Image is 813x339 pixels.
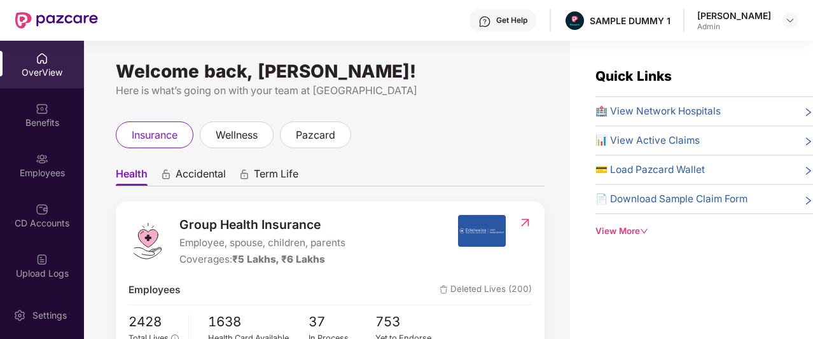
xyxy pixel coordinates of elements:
span: 753 [375,312,443,333]
span: 🏥 View Network Hospitals [595,104,721,119]
span: 37 [309,312,376,333]
img: svg+xml;base64,PHN2ZyBpZD0iSGVscC0zMngzMiIgeG1sbnM9Imh0dHA6Ly93d3cudzMub3JnLzIwMDAvc3ZnIiB3aWR0aD... [478,15,491,28]
span: right [803,194,813,207]
span: Accidental [176,167,226,186]
span: right [803,106,813,119]
img: svg+xml;base64,PHN2ZyBpZD0iVXBsb2FkX0xvZ3MiIGRhdGEtbmFtZT0iVXBsb2FkIExvZ3MiIHhtbG5zPSJodHRwOi8vd3... [36,253,48,266]
div: Here is what’s going on with your team at [GEOGRAPHIC_DATA] [116,83,545,99]
img: New Pazcare Logo [15,12,98,29]
div: Coverages: [179,252,345,267]
span: 📊 View Active Claims [595,133,700,148]
img: RedirectIcon [518,216,532,229]
img: svg+xml;base64,PHN2ZyBpZD0iSG9tZSIgeG1sbnM9Imh0dHA6Ly93d3cudzMub3JnLzIwMDAvc3ZnIiB3aWR0aD0iMjAiIG... [36,52,48,65]
img: deleteIcon [440,286,448,294]
span: ₹5 Lakhs, ₹6 Lakhs [232,253,325,265]
img: logo [129,222,167,260]
span: pazcard [296,127,335,143]
span: 1638 [208,312,309,333]
img: svg+xml;base64,PHN2ZyBpZD0iRW1wbG95ZWVzIiB4bWxucz0iaHR0cDovL3d3dy53My5vcmcvMjAwMC9zdmciIHdpZHRoPS... [36,153,48,165]
div: View More [595,225,813,238]
img: svg+xml;base64,PHN2ZyBpZD0iU2V0dGluZy0yMHgyMCIgeG1sbnM9Imh0dHA6Ly93d3cudzMub3JnLzIwMDAvc3ZnIiB3aW... [13,309,26,322]
img: svg+xml;base64,PHN2ZyBpZD0iQmVuZWZpdHMiIHhtbG5zPSJodHRwOi8vd3d3LnczLm9yZy8yMDAwL3N2ZyIgd2lkdGg9Ij... [36,102,48,115]
span: 💳 Load Pazcard Wallet [595,162,705,177]
div: Welcome back, [PERSON_NAME]! [116,66,545,76]
span: wellness [216,127,258,143]
span: right [803,165,813,177]
div: Settings [29,309,71,322]
div: [PERSON_NAME] [697,10,771,22]
span: Health [116,167,148,186]
span: 2428 [129,312,179,333]
span: down [640,227,648,235]
span: Quick Links [595,68,672,84]
div: Admin [697,22,771,32]
div: SAMPLE DUMMY 1 [590,15,671,27]
img: Pazcare_Alternative_logo-01-01.png [566,11,584,30]
img: svg+xml;base64,PHN2ZyBpZD0iRHJvcGRvd24tMzJ4MzIiIHhtbG5zPSJodHRwOi8vd3d3LnczLm9yZy8yMDAwL3N2ZyIgd2... [785,15,795,25]
div: animation [160,169,172,180]
div: animation [239,169,250,180]
span: Group Health Insurance [179,215,345,234]
img: insurerIcon [458,215,506,247]
span: Employees [129,282,180,298]
img: svg+xml;base64,PHN2ZyBpZD0iQ0RfQWNjb3VudHMiIGRhdGEtbmFtZT0iQ0QgQWNjb3VudHMiIHhtbG5zPSJodHRwOi8vd3... [36,203,48,216]
span: insurance [132,127,177,143]
span: Employee, spouse, children, parents [179,235,345,251]
div: Get Help [496,15,527,25]
span: 📄 Download Sample Claim Form [595,191,747,207]
span: Deleted Lives (200) [440,282,532,298]
span: right [803,135,813,148]
span: Term Life [254,167,298,186]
